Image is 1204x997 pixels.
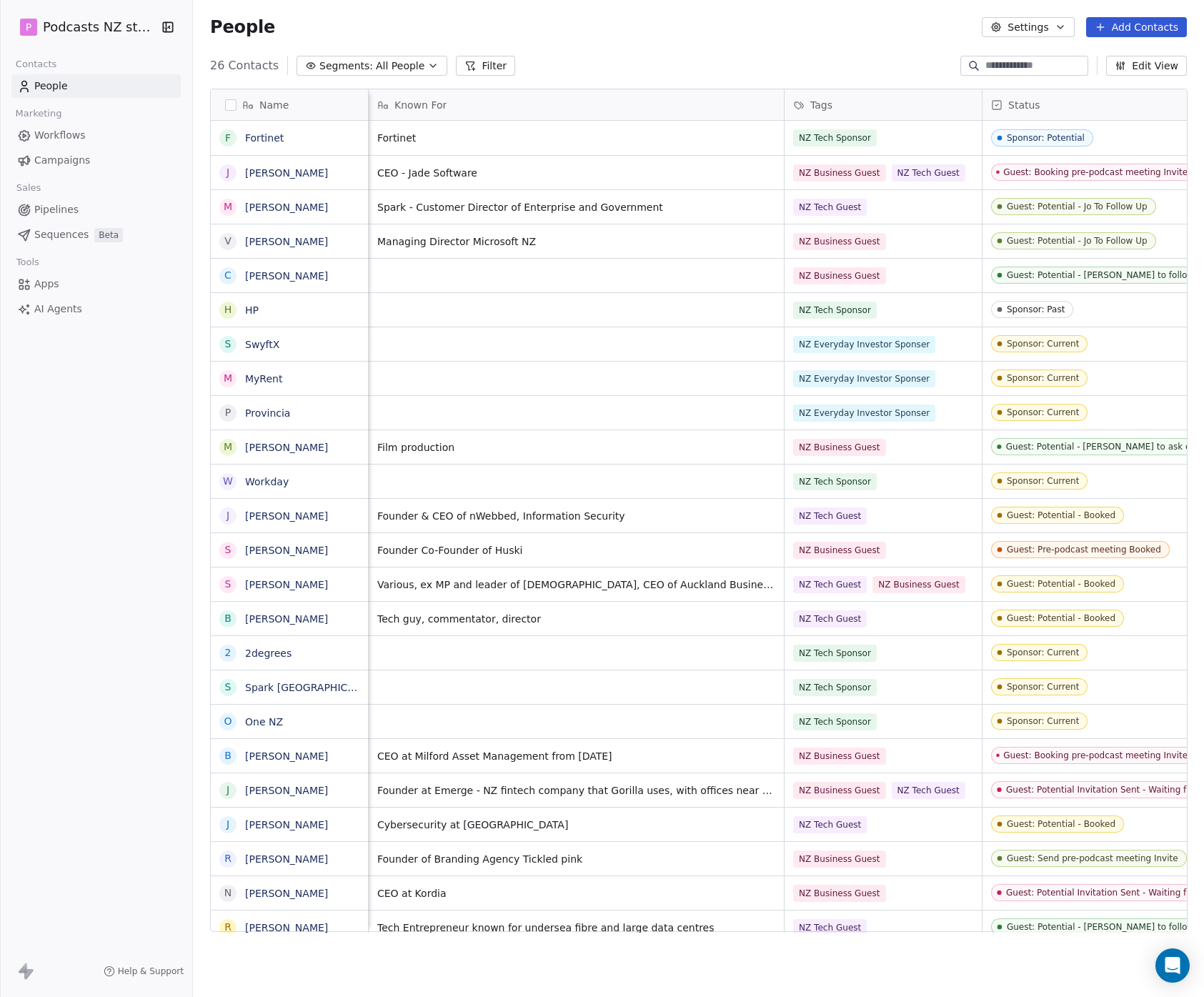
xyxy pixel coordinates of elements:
span: Cybersecurity at [GEOGRAPHIC_DATA] [377,818,775,832]
a: [PERSON_NAME] [245,819,328,830]
div: R [224,920,232,935]
button: Add Contacts [1086,17,1187,37]
div: J [227,508,229,523]
div: J [227,817,229,832]
span: All People [376,59,424,74]
span: CEO at Milford Asset Management from [DATE] [377,749,775,763]
span: Segments: [319,59,373,74]
span: Apps [34,277,59,292]
span: Managing Director Microsoft NZ [377,234,775,249]
a: One NZ [245,716,283,728]
div: R [224,851,232,866]
span: Podcasts NZ studio [43,18,157,36]
span: Film production [377,440,775,455]
span: Marketing [9,103,68,124]
div: F [225,131,231,146]
a: [PERSON_NAME] [245,545,328,556]
a: [PERSON_NAME] [245,167,328,179]
a: [PERSON_NAME] [245,750,328,762]
a: [PERSON_NAME] [245,853,328,865]
div: M [224,440,232,455]
span: Help & Support [118,966,184,977]
div: H [224,302,232,317]
a: [PERSON_NAME] [245,888,328,899]
div: M [224,199,232,214]
span: NZ Tech Guest [793,507,867,525]
a: SwyftX [245,339,279,350]
span: Various, ex MP and leader of [DEMOGRAPHIC_DATA], CEO of Auckland Business Chamber [377,577,775,592]
div: Guest: Send pre-podcast meeting Invite [1007,853,1178,863]
a: Fortinet [245,132,284,144]
a: People [11,74,181,98]
span: Spark - Customer Director of Enterprise and Government [377,200,775,214]
span: Founder & CEO of nWebbed, Information Security [377,509,775,523]
a: 2degrees [245,648,292,659]
span: NZ Business Guest [793,233,886,250]
span: Beta [94,228,123,242]
span: NZ Business Guest [872,576,965,593]
span: NZ Business Guest [793,748,886,765]
span: NZ Tech Sponsor [793,679,877,696]
span: NZ Tech Sponsor [793,302,877,319]
div: B [224,611,232,626]
div: Name [211,89,368,120]
div: S [225,542,232,557]
a: [PERSON_NAME] [245,236,328,247]
div: S [225,337,232,352]
span: CEO at Kordia [377,886,775,901]
div: S [225,577,232,592]
span: NZ Business Guest [793,439,886,456]
a: Provincia [245,407,290,419]
span: NZ Tech Sponsor [793,129,877,147]
a: Campaigns [11,149,181,172]
span: Founder at Emerge - NZ fintech company that Gorilla uses, with offices near [GEOGRAPHIC_DATA] [377,783,775,798]
span: Sales [10,177,47,199]
span: NZ Tech Guest [793,610,867,628]
span: NZ Everyday Investor Sponser [793,370,935,387]
div: Sponsor: Potential [1007,133,1085,143]
span: NZ Business Guest [793,267,886,284]
a: Apps [11,272,181,296]
div: V [224,234,232,249]
span: Tech guy, commentator, director [377,612,775,626]
a: [PERSON_NAME] [245,202,328,213]
div: Guest: Potential - Booked [1007,510,1115,520]
span: NZ Business Guest [793,885,886,902]
div: Sponsor: Current [1007,407,1079,417]
span: Founder Co-Founder of Huski [377,543,775,557]
span: Campaigns [34,153,90,168]
span: NZ Everyday Investor Sponser [793,405,935,422]
div: J [227,783,229,798]
div: Open Intercom Messenger [1155,948,1190,983]
span: CEO - Jade Software [377,166,775,180]
div: Known For [369,89,784,120]
a: [PERSON_NAME] [245,785,328,796]
span: NZ Tech Guest [793,199,867,216]
span: Contacts [9,54,63,75]
span: Sequences [34,227,89,242]
div: Guest: Potential - Booked [1007,613,1115,623]
span: NZ Tech Guest [793,919,867,936]
a: MyRent [245,373,282,385]
a: [PERSON_NAME] [245,442,328,453]
div: Guest: Potential - Booked [1007,579,1115,589]
span: People [34,79,68,94]
span: NZ Business Guest [793,542,886,559]
button: PPodcasts NZ studio [17,15,152,39]
a: AI Agents [11,297,181,321]
span: Status [1008,98,1040,112]
div: Sponsor: Past [1007,304,1065,314]
a: Help & Support [104,966,184,977]
span: Workflows [34,128,86,143]
div: S [225,680,232,695]
span: NZ Tech Guest [793,816,867,833]
span: NZ Tech Sponsor [793,713,877,730]
span: NZ Tech Sponsor [793,473,877,490]
div: C [224,268,232,283]
span: Pipelines [34,202,79,217]
div: Sponsor: Current [1007,373,1079,383]
span: NZ Tech Guest [892,164,965,182]
a: [PERSON_NAME] [245,270,328,282]
span: P [26,20,31,34]
span: 26 Contacts [210,57,279,74]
